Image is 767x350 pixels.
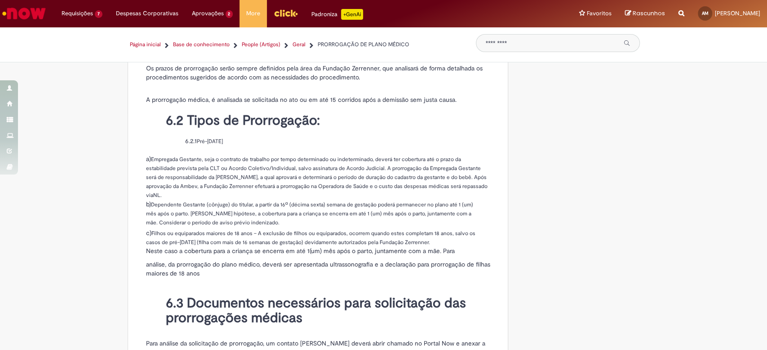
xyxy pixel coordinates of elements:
[153,192,162,199] span: NL.
[146,230,475,246] span: Filhos ou equiparados maiores de 18 anos – A exclusão de filhos ou equiparados, ocorrem quando es...
[171,210,174,217] span: o
[157,296,497,325] h2: 6.3 Documentos necessários para solicitação das prorrogações médicas
[197,138,223,145] span: Pré-[DATE]
[262,210,286,217] span: cobertura
[146,64,497,82] p: Os prazos de prorrogação serão sempre definidos pela área da Fundação Zerrenner, que analisará de...
[459,174,473,181] span: bebê.
[258,210,261,217] span: a
[116,9,178,18] span: Despesas Corporativas
[318,41,409,48] span: PRORROGAÇÃO DE PLANO MÉDICO
[173,183,179,190] span: da
[146,183,488,199] span: Fundação Zerrenner efetuará a prorrogação na Operadora de Saúde e o custo das despesas médicas se...
[311,9,363,20] div: Padroniza
[299,210,301,217] span: a
[341,9,363,20] p: +GenAi
[200,183,203,190] span: a
[130,41,161,48] a: Página inicial
[474,174,487,181] span: Após
[333,174,337,181] span: o
[427,201,434,208] span: no
[715,9,760,17] span: [PERSON_NAME]
[180,183,199,190] span: Ambev,
[173,41,230,48] a: Base de conhecimento
[246,9,260,18] span: More
[95,10,102,18] span: 7
[146,183,172,190] span: aprovação
[358,174,364,181] span: de
[175,210,189,217] span: parto.
[146,210,156,217] span: mês
[447,174,450,181] span: e
[226,10,233,18] span: 2
[146,200,483,227] p: b)
[146,154,488,200] p: a)
[191,210,232,217] span: [PERSON_NAME]
[146,210,471,226] span: em até 1 (um) mês após o parto, juntamente com a mãe. Considerar o período de aviso prévio indeni...
[417,174,423,181] span: da
[146,228,490,246] p: c)
[274,6,298,20] img: click_logo_yellow_360x200.png
[395,174,416,181] span: cadastro
[387,174,393,181] span: do
[1,4,47,22] img: ServiceNow
[587,9,612,18] span: Favoritos
[338,174,357,181] span: período
[146,260,497,278] p: análise, da prorrogação do plano médico, deverá ser apresentada ultrassonografia e a declaração p...
[234,210,257,217] span: hipótese,
[451,174,457,181] span: do
[146,95,497,104] p: A prorrogação médica, é analisada se solicitada no ato ou em até 15 corridos após a demissão sem ...
[633,9,665,17] span: Rascunhos
[329,210,348,217] span: encerra
[146,246,497,255] p: Neste caso a cobertura para a criança se encerra em até 1(um) mês após o parto, juntamente com a ...
[462,201,473,208] span: (um)
[435,201,448,208] span: plano
[450,201,457,208] span: até
[366,174,386,181] span: duração
[242,41,280,48] a: People (Artigos)
[303,210,321,217] span: criança
[157,113,497,128] h2: 6.2 Tipos de Prorrogação:
[62,9,93,18] span: Requisições
[158,210,169,217] span: após
[322,210,328,217] span: se
[167,136,497,145] p: 6.2.1
[424,174,445,181] span: gestante
[146,156,481,181] span: Empregada Gestante, seja o contrato de trabalho por tempo determinado ou indeterminado, deverá te...
[702,10,709,16] span: AM
[625,9,665,18] a: Rascunhos
[287,210,297,217] span: para
[192,9,224,18] span: Aprovações
[293,41,306,48] a: Geral
[151,201,426,208] span: Dependente Gestante (cônjuge) do titular, a partir da 16ª (décima sexta) semana de gestação poder...
[459,201,461,208] span: 1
